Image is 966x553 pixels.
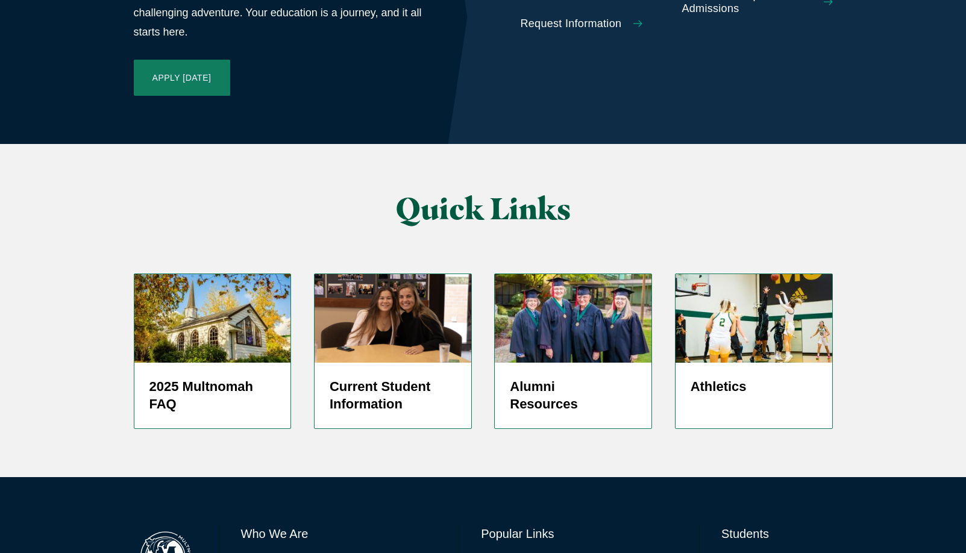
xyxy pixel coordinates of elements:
h5: 2025 Multnomah FAQ [149,378,276,414]
span: Request Information [521,17,622,31]
img: Prayer Chapel in Fall [134,274,291,362]
img: 50 Year Alumni 2019 [495,274,651,362]
h6: Who We Are [241,525,438,542]
a: Prayer Chapel in Fall 2025 Multnomah FAQ [134,273,292,429]
a: Request Information [521,17,671,31]
h5: Current Student Information [330,378,456,414]
h2: Quick Links [254,192,712,225]
h5: Athletics [691,378,817,396]
a: screenshot-2024-05-27-at-1.37.12-pm Current Student Information [314,273,472,429]
h5: Alumni Resources [510,378,636,414]
a: Women's Basketball player shooting jump shot Athletics [675,273,833,429]
h6: Students [721,525,832,542]
a: Apply [DATE] [134,60,230,96]
img: WBBALL_WEB [676,274,832,362]
a: 50 Year Alumni 2019 Alumni Resources [494,273,652,429]
img: screenshot-2024-05-27-at-1.37.12-pm [315,274,471,362]
h6: Popular Links [481,525,677,542]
